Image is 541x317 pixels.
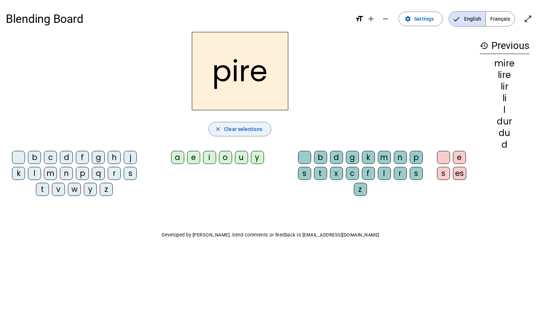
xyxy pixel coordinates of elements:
[524,15,532,23] mat-icon: open_in_full
[398,12,443,26] button: Settings
[354,183,367,196] div: z
[235,151,248,164] div: u
[480,117,529,126] div: dur
[208,122,271,136] button: Clear selections
[367,15,375,23] mat-icon: add
[355,15,364,23] mat-icon: format_size
[6,7,349,30] h1: Blending Board
[378,167,391,180] div: l
[480,106,529,114] div: l
[453,151,466,164] div: e
[521,12,535,26] button: Enter full screen
[124,167,137,180] div: s
[219,151,232,164] div: o
[187,151,200,164] div: e
[28,151,41,164] div: b
[480,94,529,103] div: li
[362,167,375,180] div: f
[346,167,359,180] div: c
[76,167,89,180] div: p
[480,140,529,149] div: d
[378,12,393,26] button: Decrease font size
[215,126,221,132] mat-icon: close
[251,151,264,164] div: y
[68,183,81,196] div: w
[298,167,311,180] div: s
[346,151,359,164] div: g
[192,32,288,110] h2: pire
[60,167,73,180] div: n
[480,41,488,50] mat-icon: history
[394,167,407,180] div: r
[76,151,89,164] div: f
[410,151,423,164] div: p
[437,167,450,180] div: s
[330,167,343,180] div: x
[449,11,515,26] mat-button-toggle-group: Language selection
[44,151,57,164] div: c
[52,183,65,196] div: v
[6,231,535,239] p: Developed by [PERSON_NAME]. Send comments or feedback to [EMAIL_ADDRESS][DOMAIN_NAME]
[405,16,411,22] mat-icon: settings
[486,12,515,26] span: Français
[480,59,529,68] div: mire
[480,82,529,91] div: lir
[381,15,390,23] mat-icon: remove
[84,183,97,196] div: y
[28,167,41,180] div: l
[330,151,343,164] div: d
[12,167,25,180] div: k
[60,151,73,164] div: d
[394,151,407,164] div: n
[100,183,113,196] div: z
[36,183,49,196] div: t
[92,167,105,180] div: q
[480,71,529,79] div: lire
[480,38,529,54] h3: Previous
[453,167,466,180] div: es
[378,151,391,164] div: m
[449,12,486,26] span: English
[314,151,327,164] div: b
[92,151,105,164] div: g
[124,151,137,164] div: j
[410,167,423,180] div: s
[362,151,375,164] div: k
[364,12,378,26] button: Increase font size
[414,15,434,23] span: Settings
[44,167,57,180] div: m
[314,167,327,180] div: t
[480,129,529,137] div: du
[224,125,262,133] span: Clear selections
[108,151,121,164] div: h
[171,151,184,164] div: a
[203,151,216,164] div: i
[108,167,121,180] div: r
